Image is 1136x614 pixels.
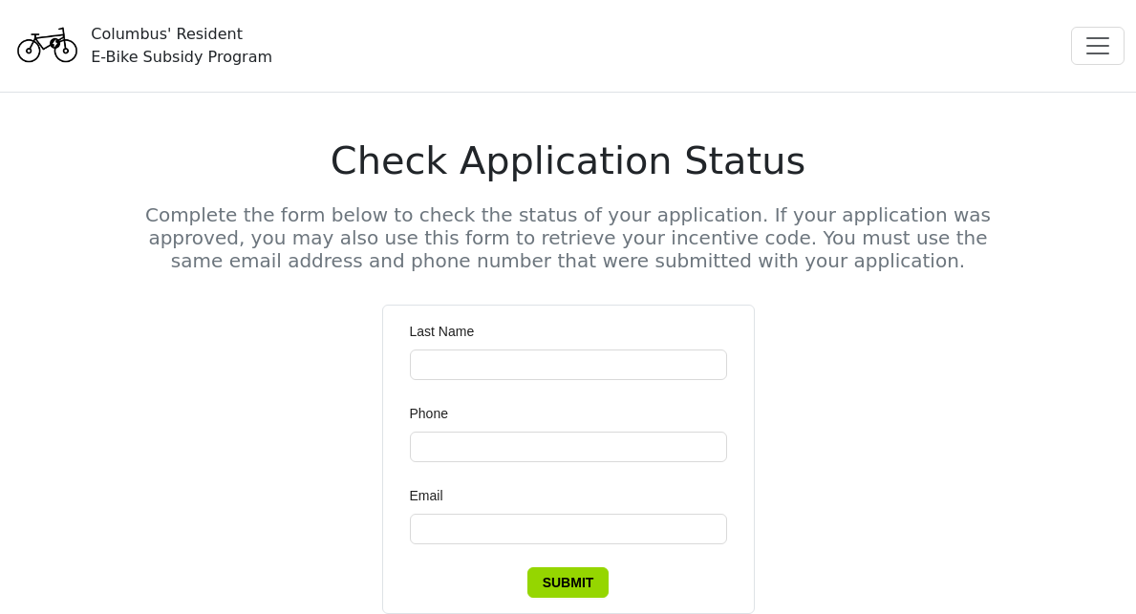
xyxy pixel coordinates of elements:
label: Email [410,485,457,506]
span: Submit [543,572,594,593]
input: Phone [410,432,727,462]
label: Last Name [410,321,488,342]
label: Phone [410,403,461,424]
button: Submit [527,567,610,598]
input: Last Name [410,349,727,380]
input: Email [410,514,727,544]
h5: Complete the form below to check the status of your application. If your application was approved... [133,203,1004,272]
button: Toggle navigation [1071,27,1125,65]
div: Columbus' Resident E-Bike Subsidy Program [91,23,272,69]
a: Columbus' ResidentE-Bike Subsidy Program [11,33,272,56]
img: Program logo [11,12,83,79]
h1: Check Application Status [133,138,1004,184]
